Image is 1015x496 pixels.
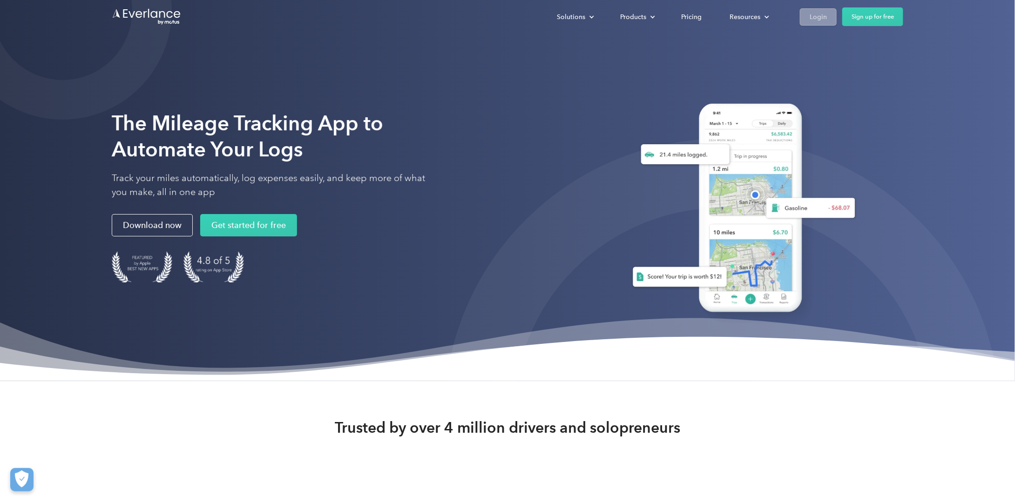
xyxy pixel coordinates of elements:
a: Sign up for free [842,7,903,26]
img: 4.9 out of 5 stars on the app store [183,252,244,283]
img: Everlance, mileage tracker app, expense tracking app [618,94,863,326]
a: Get started for free [200,214,297,237]
strong: The Mileage Tracking App to Automate Your Logs [112,111,383,162]
div: Products [611,9,663,25]
strong: Trusted by over 4 million drivers and solopreneurs [335,418,680,437]
div: Resources [720,9,777,25]
a: Download now [112,214,193,237]
button: Cookies Settings [10,468,34,491]
a: Login [800,8,837,26]
div: Products [620,11,646,23]
div: Solutions [548,9,602,25]
img: Badge for Featured by Apple Best New Apps [112,252,172,283]
div: Solutions [557,11,585,23]
a: Go to homepage [112,8,182,26]
div: Login [810,11,827,23]
div: Pricing [681,11,702,23]
a: Pricing [672,9,711,25]
div: Resources [730,11,760,23]
p: Track your miles automatically, log expenses easily, and keep more of what you make, all in one app [112,172,438,200]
